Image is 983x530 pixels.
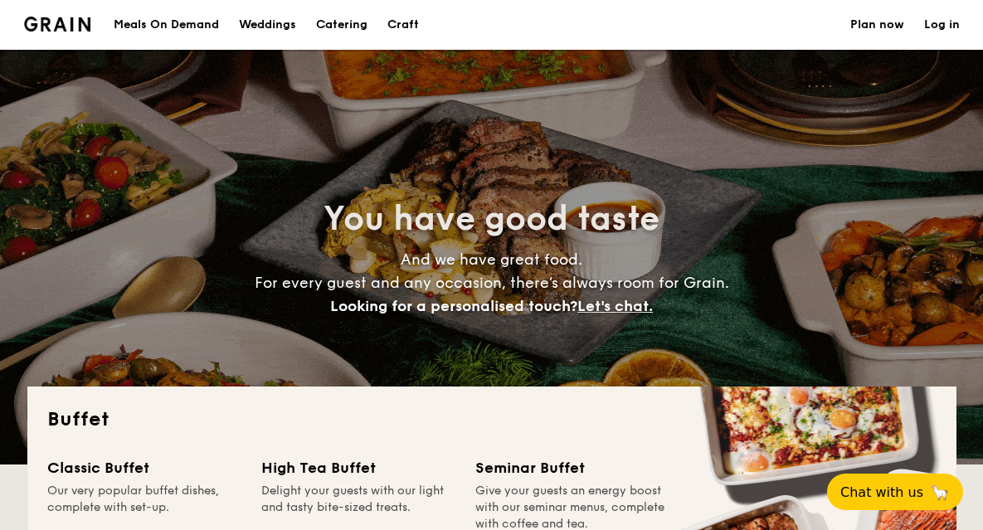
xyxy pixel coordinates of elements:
[261,456,455,479] div: High Tea Buffet
[577,297,653,315] span: Let's chat.
[840,484,923,500] span: Chat with us
[47,456,241,479] div: Classic Buffet
[475,456,669,479] div: Seminar Buffet
[47,406,937,433] h2: Buffet
[930,483,950,502] span: 🦙
[24,17,91,32] a: Logotype
[24,17,91,32] img: Grain
[827,474,963,510] button: Chat with us🦙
